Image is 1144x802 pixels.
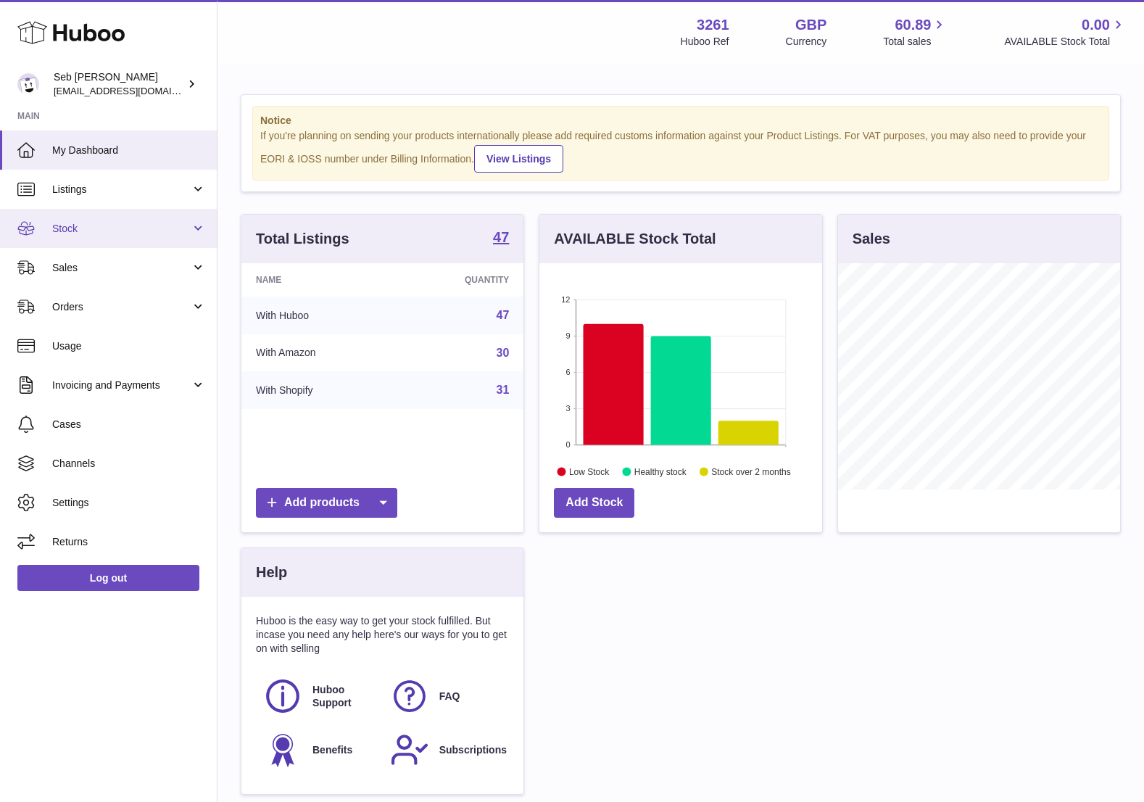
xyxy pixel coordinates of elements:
[786,35,827,49] div: Currency
[52,261,191,275] span: Sales
[52,457,206,471] span: Channels
[17,73,39,95] img: ecom@bravefoods.co.uk
[52,183,191,197] span: Listings
[634,466,687,476] text: Healthy stock
[795,15,826,35] strong: GBP
[439,743,507,757] span: Subscriptions
[52,418,206,431] span: Cases
[566,331,571,340] text: 9
[681,35,729,49] div: Huboo Ref
[256,229,349,249] h3: Total Listings
[554,488,634,518] a: Add Stock
[396,263,523,297] th: Quantity
[312,743,352,757] span: Benefits
[497,309,510,321] a: 47
[569,466,610,476] text: Low Stock
[712,466,791,476] text: Stock over 2 months
[52,144,206,157] span: My Dashboard
[52,300,191,314] span: Orders
[853,229,890,249] h3: Sales
[260,114,1101,128] strong: Notice
[256,563,287,582] h3: Help
[566,404,571,413] text: 3
[52,339,206,353] span: Usage
[497,347,510,359] a: 30
[241,297,396,334] td: With Huboo
[554,229,716,249] h3: AVAILABLE Stock Total
[263,730,376,769] a: Benefits
[54,70,184,98] div: Seb [PERSON_NAME]
[54,85,213,96] span: [EMAIL_ADDRESS][DOMAIN_NAME]
[493,230,509,247] a: 47
[562,295,571,304] text: 12
[493,230,509,244] strong: 47
[260,129,1101,173] div: If you're planning on sending your products internationally please add required customs informati...
[895,15,931,35] span: 60.89
[883,15,948,49] a: 60.89 Total sales
[241,334,396,372] td: With Amazon
[390,677,502,716] a: FAQ
[241,263,396,297] th: Name
[566,440,571,449] text: 0
[497,384,510,396] a: 31
[1082,15,1110,35] span: 0.00
[1004,35,1127,49] span: AVAILABLE Stock Total
[52,535,206,549] span: Returns
[256,614,509,656] p: Huboo is the easy way to get your stock fulfilled. But incase you need any help here's our ways f...
[256,488,397,518] a: Add products
[1004,15,1127,49] a: 0.00 AVAILABLE Stock Total
[241,371,396,409] td: With Shopify
[52,379,191,392] span: Invoicing and Payments
[883,35,948,49] span: Total sales
[52,496,206,510] span: Settings
[390,730,502,769] a: Subscriptions
[263,677,376,716] a: Huboo Support
[566,368,571,376] text: 6
[439,690,460,703] span: FAQ
[312,683,374,711] span: Huboo Support
[52,222,191,236] span: Stock
[474,145,563,173] a: View Listings
[697,15,729,35] strong: 3261
[17,565,199,591] a: Log out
